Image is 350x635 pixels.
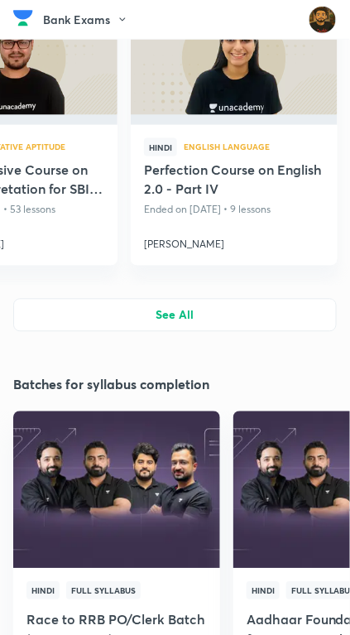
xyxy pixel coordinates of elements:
button: Bank Exams [43,7,138,32]
img: Ajay Soni [309,6,337,34]
a: Company Logo [13,6,33,35]
p: Ended on [DATE] • 9 lessons [144,200,324,218]
span: Hindi [26,582,60,600]
img: Thumbnail [13,411,220,569]
span: Hindi [144,138,177,156]
span: Hindi [247,582,280,600]
span: English Language [184,142,324,151]
h2: Batches for syllabus completion [13,378,209,392]
a: English Language [184,142,324,152]
button: See All [13,299,337,332]
span: Full Syllabus [66,582,141,600]
img: Company Logo [13,6,33,31]
a: Perfection Course on English 2.0 - Part IV [144,160,324,200]
a: [PERSON_NAME] [144,231,324,253]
